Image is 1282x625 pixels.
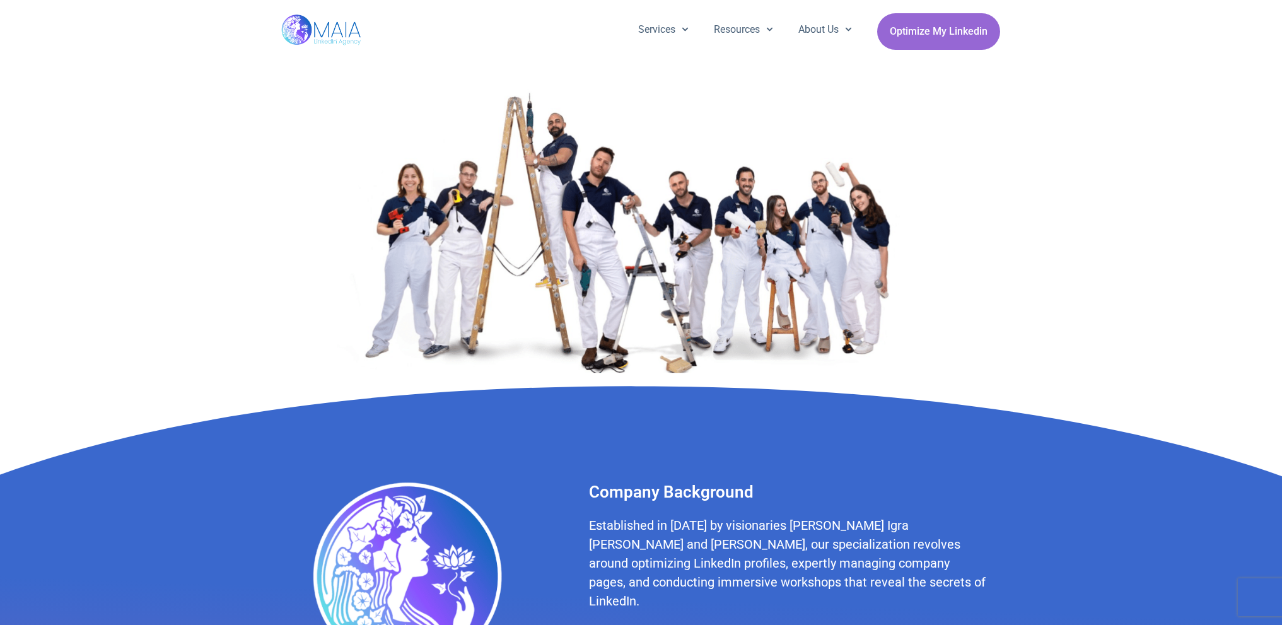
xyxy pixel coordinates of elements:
h2: Company Background [589,481,988,503]
a: Resources [701,13,786,46]
h2: Established in [DATE] by visionaries [PERSON_NAME] Igra [PERSON_NAME] and [PERSON_NAME], our spec... [589,516,988,610]
span: Optimize My Linkedin [890,20,988,44]
a: Services [626,13,701,46]
a: Optimize My Linkedin [877,13,1000,50]
nav: Menu [626,13,865,46]
a: About Us [786,13,865,46]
